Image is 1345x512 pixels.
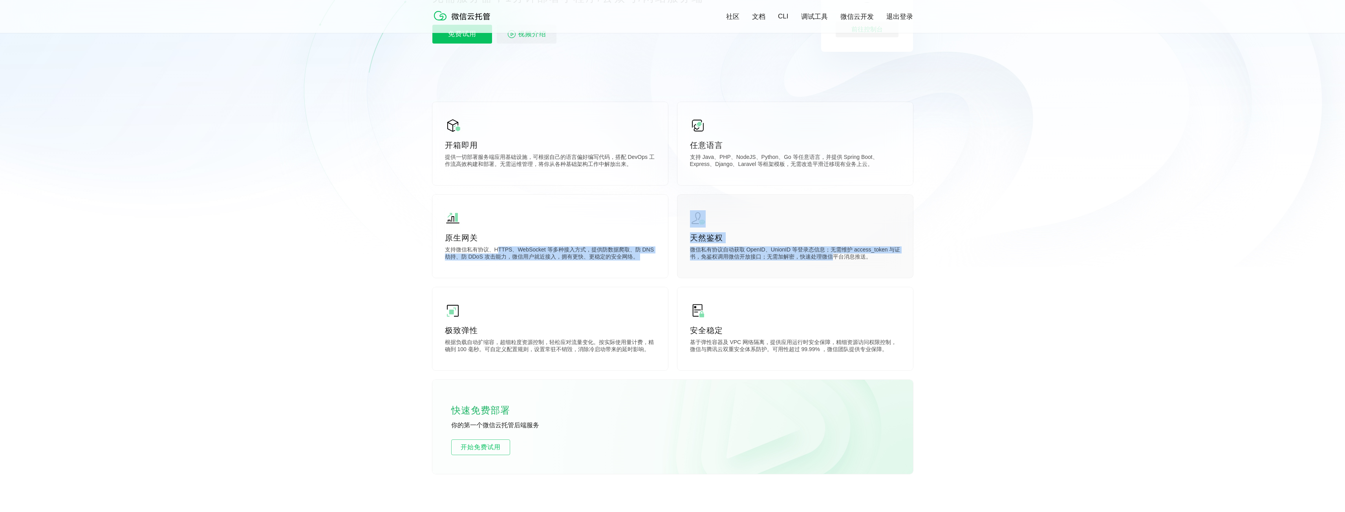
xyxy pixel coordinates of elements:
[690,325,900,336] p: 安全稳定
[801,12,828,21] a: 调试工具
[452,443,510,452] span: 开始免费试用
[445,246,655,262] p: 支持微信私有协议、HTTPS、WebSocket 等多种接入方式，提供防数据爬取、防 DNS 劫持、防 DDoS 攻击能力，微信用户就近接入，拥有更快、更稳定的安全网络。
[432,8,495,24] img: 微信云托管
[690,154,900,169] p: 支持 Java、PHP、NodeJS、Python、Go 等任意语言，并提供 Spring Boot、Express、Django、Laravel 等框架模板，无需改造平滑迁移现有业务上云。
[518,25,546,44] span: 视频介绍
[445,339,655,355] p: 根据负载自动扩缩容，超细粒度资源控制，轻松应对流量变化。按实际使用量计费，精确到 100 毫秒。可自定义配置规则，设置常驻不销毁，消除冷启动带来的延时影响。
[752,12,765,21] a: 文档
[507,29,516,39] img: video_play.svg
[445,325,655,336] p: 极致弹性
[690,246,900,262] p: 微信私有协议自动获取 OpenID、UnionID 等登录态信息；无需维护 access_token 与证书，免鉴权调用微信开放接口；无需加解密，快速处理微信平台消息推送。
[445,154,655,169] p: 提供一切部署服务端应用基础设施，可根据自己的语言偏好编写代码，搭配 DevOps 工作流高效构建和部署。无需运维管理，将你从各种基础架构工作中解放出来。
[445,140,655,151] p: 开箱即用
[690,339,900,355] p: 基于弹性容器及 VPC 网络隔离，提供应用运行时安全保障，精细资源访问权限控制，微信与腾讯云双重安全体系防护。可用性超过 99.99% ，微信团队提供专业保障。
[432,18,495,25] a: 微信云托管
[886,12,913,21] a: 退出登录
[690,140,900,151] p: 任意语言
[451,403,530,418] p: 快速免费部署
[726,12,739,21] a: 社区
[445,232,655,243] p: 原生网关
[778,13,788,20] a: CLI
[451,421,569,430] p: 你的第一个微信云托管后端服务
[432,25,492,44] p: 免费试用
[690,232,900,243] p: 天然鉴权
[840,12,874,21] a: 微信云开发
